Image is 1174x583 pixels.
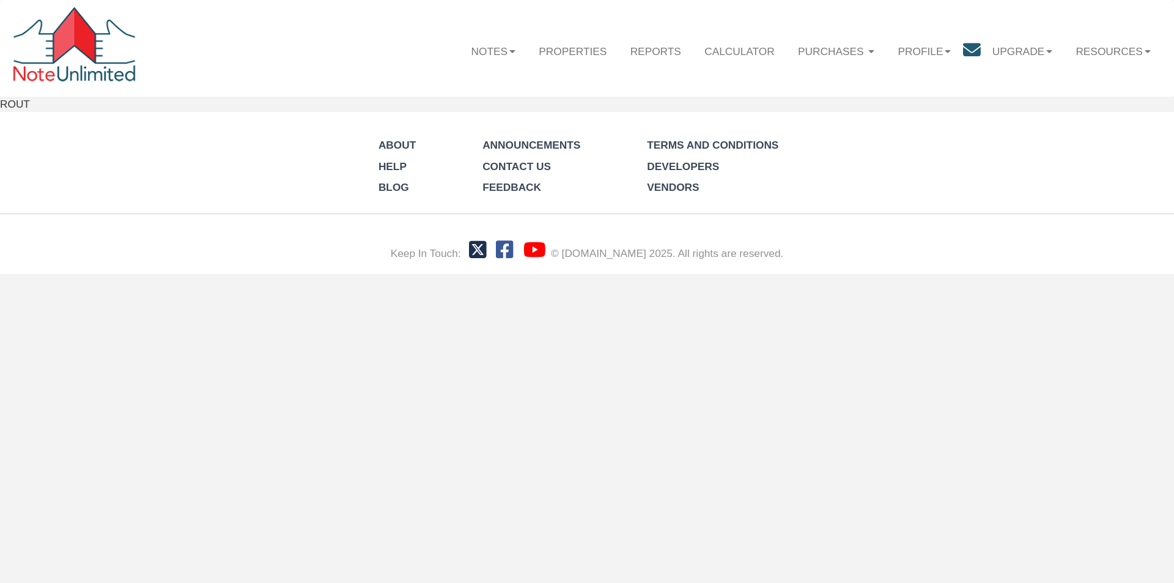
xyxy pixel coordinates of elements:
a: Help [378,160,407,173]
a: Feedback [482,181,541,193]
a: Notes [459,33,527,69]
a: About [378,139,416,151]
a: Vendors [647,181,699,193]
div: Keep In Touch: [391,246,461,261]
a: Profile [886,33,962,69]
a: Purchases [786,33,887,69]
a: Properties [527,33,618,69]
a: Blog [378,181,409,193]
a: Announcements [482,139,580,151]
a: Terms and Conditions [647,139,778,151]
a: Resources [1064,33,1162,69]
a: Upgrade [981,33,1065,69]
a: Contact Us [482,160,551,173]
a: Calculator [693,33,786,69]
div: © [DOMAIN_NAME] 2025. All rights are reserved. [551,246,783,261]
a: Developers [647,160,719,173]
a: Reports [618,33,693,69]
